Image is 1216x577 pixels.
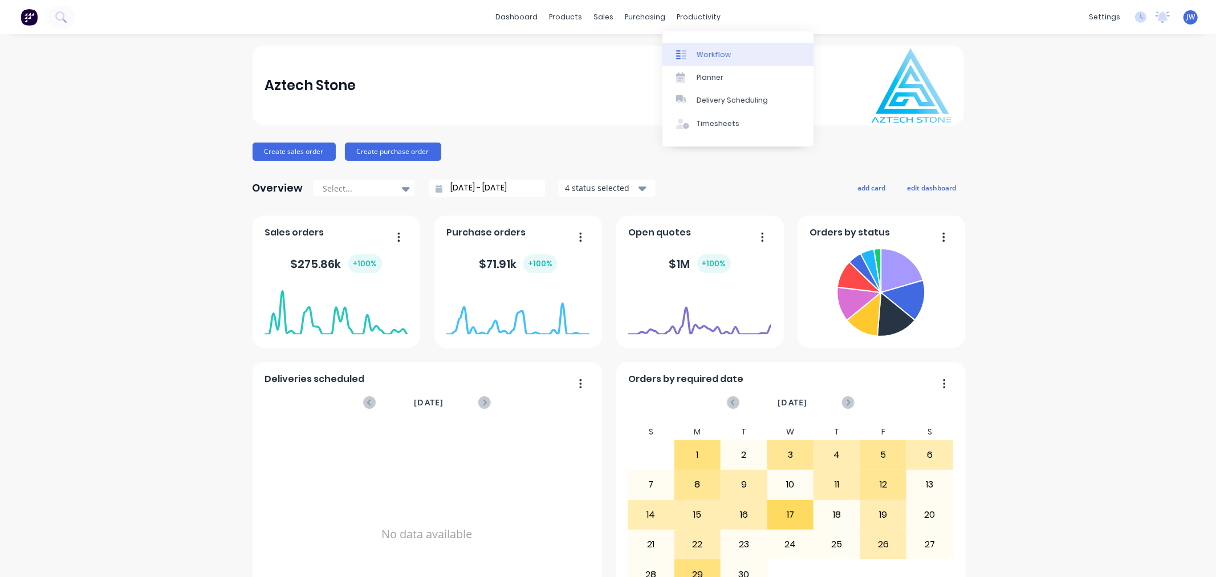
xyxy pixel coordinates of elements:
button: edit dashboard [900,180,964,195]
div: 19 [861,501,906,529]
div: 26 [861,530,906,559]
div: 18 [814,501,860,529]
span: Purchase orders [446,226,526,239]
div: + 100 % [523,254,557,273]
div: 13 [907,470,953,499]
div: $ 71.91k [479,254,557,273]
button: add card [851,180,893,195]
a: Planner [662,66,814,89]
div: Aztech Stone [265,74,356,97]
div: 4 status selected [565,182,637,194]
div: 5 [861,441,906,469]
div: S [628,424,674,440]
div: $ 275.86k [291,254,382,273]
div: 10 [768,470,814,499]
div: 1 [675,441,721,469]
div: 4 [814,441,860,469]
div: 6 [907,441,953,469]
div: 8 [675,470,721,499]
div: T [814,424,860,440]
div: 11 [814,470,860,499]
div: 20 [907,501,953,529]
div: 12 [861,470,906,499]
div: T [721,424,767,440]
div: + 100 % [697,254,731,273]
div: 3 [768,441,814,469]
span: Open quotes [628,226,691,239]
img: Factory [21,9,38,26]
div: 15 [675,501,721,529]
div: 23 [721,530,767,559]
div: 17 [768,501,814,529]
div: $ 1M [669,254,731,273]
div: productivity [671,9,726,26]
div: S [906,424,953,440]
span: JW [1186,12,1195,22]
div: 2 [721,441,767,469]
button: Create sales order [253,143,336,161]
span: Orders by status [810,226,890,239]
div: + 100 % [348,254,382,273]
div: 21 [628,530,674,559]
div: 24 [768,530,814,559]
div: Workflow [697,50,731,60]
button: Create purchase order [345,143,441,161]
div: purchasing [619,9,671,26]
a: Workflow [662,43,814,66]
div: sales [588,9,619,26]
div: Timesheets [697,119,739,129]
div: 22 [675,530,721,559]
div: Planner [697,72,723,83]
div: 9 [721,470,767,499]
a: dashboard [490,9,543,26]
span: Deliveries scheduled [265,372,364,386]
div: Overview [253,177,303,200]
img: Aztech Stone [872,48,951,123]
div: 7 [628,470,674,499]
div: 14 [628,501,674,529]
span: [DATE] [414,396,444,409]
div: 16 [721,501,767,529]
div: settings [1083,9,1126,26]
div: M [674,424,721,440]
div: F [860,424,907,440]
div: W [767,424,814,440]
div: products [543,9,588,26]
div: 25 [814,530,860,559]
button: 4 status selected [559,180,656,197]
span: [DATE] [778,396,807,409]
div: 27 [907,530,953,559]
span: Sales orders [265,226,324,239]
a: Timesheets [662,112,814,135]
a: Delivery Scheduling [662,89,814,112]
div: Delivery Scheduling [697,95,768,105]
